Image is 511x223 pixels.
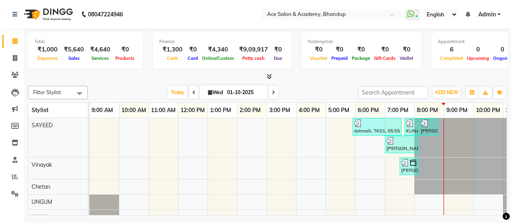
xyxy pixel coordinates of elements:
[32,161,52,168] span: Vinayak
[206,89,225,95] span: Wed
[113,55,137,61] span: Products
[308,38,415,45] div: Redemption
[267,105,292,116] a: 3:00 PM
[33,89,61,95] span: Filter Stylist
[119,105,148,116] a: 10:00 AM
[32,122,53,129] span: SAYEED
[420,119,438,134] div: [PERSON_NAME], TK02, 08:10 PM-08:50 PM, Men'S Hair Service - Haircut With Styling (₹300)
[89,55,111,61] span: Services
[433,87,460,98] button: ADD NEW
[88,3,123,26] b: 08047224946
[66,55,82,61] span: Sales
[36,55,60,61] span: Expenses
[225,87,265,99] input: 2025-10-01
[87,45,113,54] div: ₹4,640
[358,86,428,99] input: Search Appointment
[385,105,410,116] a: 7:00 PM
[474,105,502,116] a: 10:00 PM
[271,45,285,54] div: ₹0
[32,213,48,221] span: KAJAL
[386,137,418,152] div: [PERSON_NAME], TK04, 07:00 PM-08:10 PM, Men'S Hair Service - Haircut With Wash (₹400),Men'S Hair ...
[465,55,491,61] span: Upcoming
[415,105,440,116] a: 8:00 PM
[308,55,329,61] span: Voucher
[240,55,267,61] span: Petty cash
[329,45,350,54] div: ₹0
[272,55,284,61] span: Due
[326,105,351,116] a: 5:00 PM
[34,45,61,54] div: ₹1,000
[350,45,372,54] div: ₹0
[372,45,398,54] div: ₹0
[329,55,350,61] span: Prepaid
[61,45,87,54] div: ₹5,640
[208,105,233,116] a: 1:00 PM
[400,159,418,174] div: [PERSON_NAME], TK05, 07:30 PM-08:10 PM, Men'S Hair Service - Haircut With Styling (₹300)
[168,86,188,99] span: Today
[178,105,207,116] a: 12:00 PM
[34,38,137,45] div: Total
[32,107,48,114] span: Stylist
[165,55,180,61] span: Cash
[353,119,401,134] div: avinash, TK01, 05:55 PM-07:35 PM, Men'S Hair Service - Haircut With Styling (₹300),Colour (Majire...
[297,105,322,116] a: 4:00 PM
[398,45,415,54] div: ₹0
[159,38,285,45] div: Finance
[405,119,418,134] div: KUNAL, TK03, 07:40 PM-08:10 PM, Men'S Hair Service - [PERSON_NAME] (₹200)
[20,3,75,26] img: logo
[32,198,52,205] span: UNGUM
[113,45,137,54] div: ₹0
[186,45,200,54] div: ₹0
[438,55,465,61] span: Completed
[32,183,50,190] span: Chetan
[159,45,186,54] div: ₹1,300
[444,105,469,116] a: 9:00 PM
[200,45,236,54] div: ₹4,340
[356,105,381,116] a: 6:00 PM
[149,105,178,116] a: 11:00 AM
[89,105,115,116] a: 9:00 AM
[478,10,496,19] span: Admin
[308,45,329,54] div: ₹0
[438,45,465,54] div: 6
[236,45,271,54] div: ₹9,09,917
[200,55,236,61] span: Online/Custom
[372,55,398,61] span: Gift Cards
[465,45,491,54] div: 0
[398,55,415,61] span: Wallet
[435,89,458,95] span: ADD NEW
[350,55,372,61] span: Package
[186,55,200,61] span: Card
[238,105,263,116] a: 2:00 PM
